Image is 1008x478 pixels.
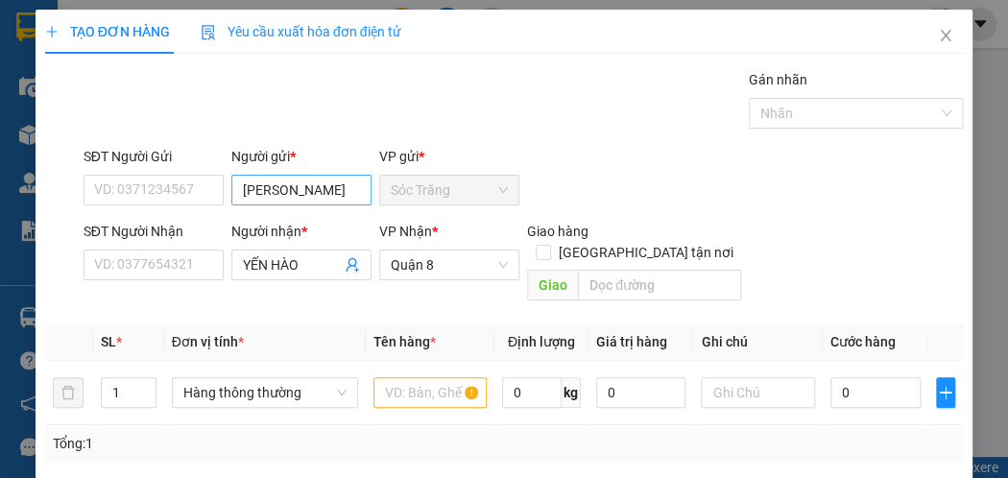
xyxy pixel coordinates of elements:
[379,224,432,239] span: VP Nhận
[527,270,578,300] span: Giao
[101,334,116,349] span: SL
[919,10,972,63] button: Close
[10,10,77,77] img: logo.jpg
[10,104,132,125] li: VP Sóc Trăng
[373,377,487,408] input: VD: Bàn, Ghế
[596,377,686,408] input: 0
[132,104,255,125] li: VP Quận 8
[45,24,170,39] span: TẠO ĐƠN HÀNG
[345,257,360,273] span: user-add
[231,146,372,167] div: Người gửi
[596,334,667,349] span: Giá trị hàng
[373,334,436,349] span: Tên hàng
[508,334,575,349] span: Định lượng
[562,377,581,408] span: kg
[10,129,23,142] span: environment
[551,242,741,263] span: [GEOGRAPHIC_DATA] tận nơi
[10,10,278,82] li: Vĩnh Thành (Sóc Trăng)
[231,221,372,242] div: Người nhận
[84,146,224,167] div: SĐT Người Gửi
[183,378,347,407] span: Hàng thông thường
[578,270,741,300] input: Dọc đường
[391,251,508,279] span: Quận 8
[749,72,807,87] label: Gán nhãn
[201,24,401,39] span: Yêu cầu xuất hóa đơn điện tử
[936,377,956,408] button: plus
[830,334,896,349] span: Cước hàng
[132,129,146,142] span: environment
[45,25,59,38] span: plus
[937,385,955,400] span: plus
[53,433,392,454] div: Tổng: 1
[379,146,519,167] div: VP gửi
[84,221,224,242] div: SĐT Người Nhận
[391,176,508,204] span: Sóc Trăng
[53,377,84,408] button: delete
[938,28,953,43] span: close
[527,224,588,239] span: Giao hàng
[701,377,814,408] input: Ghi Chú
[693,323,822,361] th: Ghi chú
[172,334,244,349] span: Đơn vị tính
[201,25,216,40] img: icon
